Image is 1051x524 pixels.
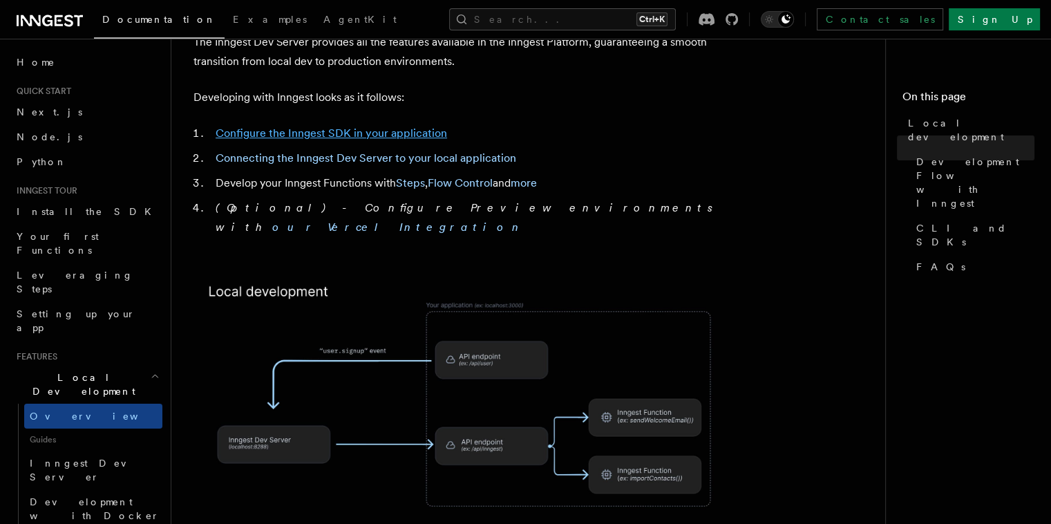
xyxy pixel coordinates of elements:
[225,4,315,37] a: Examples
[17,308,135,333] span: Setting up your app
[17,55,55,69] span: Home
[315,4,405,37] a: AgentKit
[193,32,746,71] p: The Inngest Dev Server provides all the features available in the Inngest Platform, guaranteeing ...
[11,263,162,301] a: Leveraging Steps
[102,14,216,25] span: Documentation
[817,8,943,30] a: Contact sales
[511,176,537,189] a: more
[11,185,77,196] span: Inngest tour
[11,365,162,404] button: Local Development
[17,270,133,294] span: Leveraging Steps
[17,231,99,256] span: Your first Functions
[916,260,965,274] span: FAQs
[24,429,162,451] span: Guides
[11,371,151,398] span: Local Development
[216,151,516,165] a: Connecting the Inngest Dev Server to your local application
[11,224,162,263] a: Your first Functions
[911,149,1034,216] a: Development Flow with Inngest
[233,14,307,25] span: Examples
[949,8,1040,30] a: Sign Up
[636,12,667,26] kbd: Ctrl+K
[216,127,447,140] a: Configure the Inngest SDK in your application
[761,11,794,28] button: Toggle dark mode
[428,176,493,189] a: Flow Control
[17,131,82,142] span: Node.js
[396,176,425,189] a: Steps
[17,206,160,217] span: Install the SDK
[17,156,67,167] span: Python
[911,216,1034,254] a: CLI and SDKs
[11,124,162,149] a: Node.js
[11,149,162,174] a: Python
[17,106,82,118] span: Next.js
[916,221,1034,249] span: CLI and SDKs
[908,116,1034,144] span: Local development
[911,254,1034,279] a: FAQs
[449,8,676,30] button: Search...Ctrl+K
[11,100,162,124] a: Next.js
[11,50,162,75] a: Home
[30,411,172,422] span: Overview
[902,111,1034,149] a: Local development
[11,351,57,362] span: Features
[30,458,148,483] span: Inngest Dev Server
[216,201,721,234] em: (Optional) - Configure Preview environments with
[24,404,162,429] a: Overview
[24,451,162,489] a: Inngest Dev Server
[323,14,397,25] span: AgentKit
[902,88,1034,111] h4: On this page
[11,86,71,97] span: Quick start
[30,496,160,521] span: Development with Docker
[94,4,225,39] a: Documentation
[916,155,1034,210] span: Development Flow with Inngest
[11,301,162,340] a: Setting up your app
[211,174,746,193] li: Develop your Inngest Functions with , and
[11,199,162,224] a: Install the SDK
[272,221,524,234] a: our Vercel Integration
[193,88,746,107] p: Developing with Inngest looks as it follows:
